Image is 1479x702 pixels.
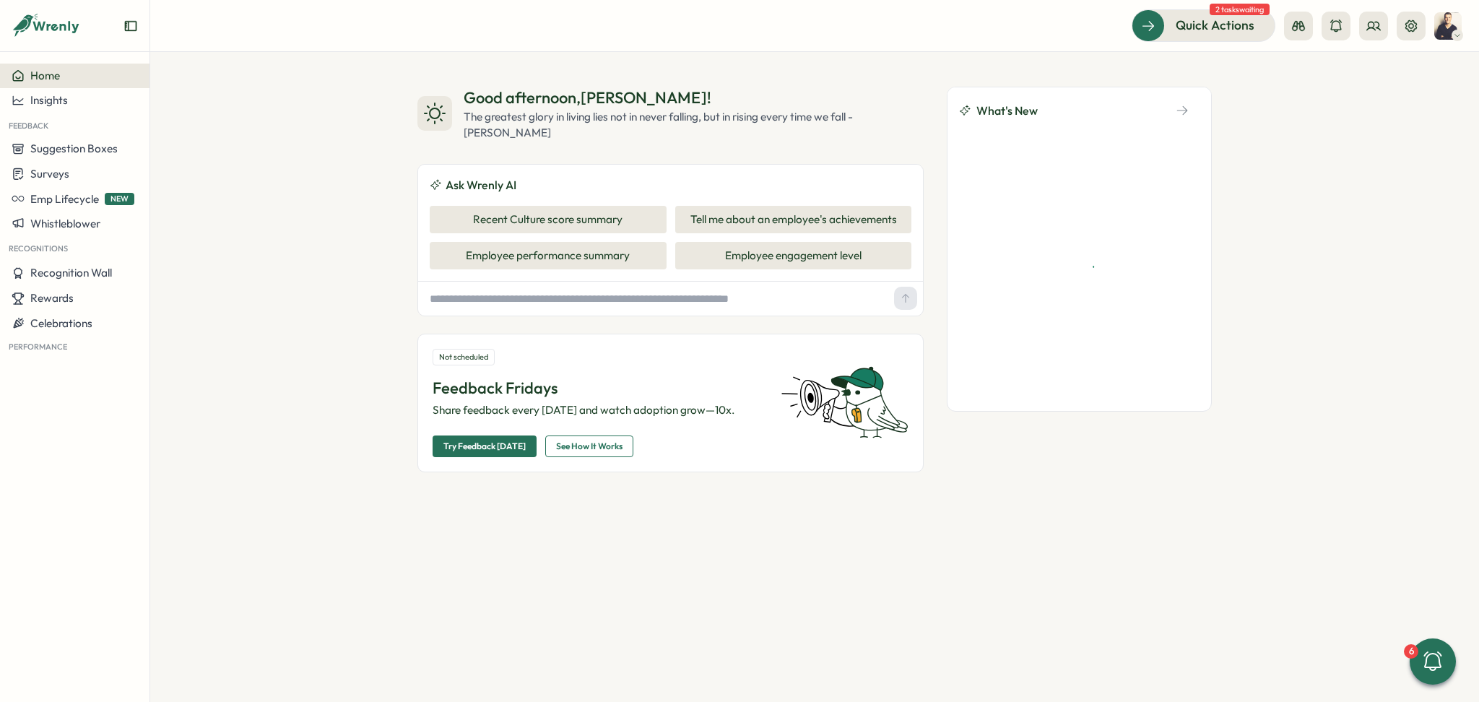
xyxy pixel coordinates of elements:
span: Celebrations [30,316,92,330]
span: See How It Works [556,436,623,456]
span: Ask Wrenly AI [446,176,516,194]
span: Try Feedback [DATE] [443,436,526,456]
div: Not scheduled [433,349,495,365]
span: Rewards [30,291,74,305]
span: Quick Actions [1176,16,1254,35]
div: The greatest glory in living lies not in never falling, but in rising every time we fall - [PERSO... [464,109,924,141]
span: Whistleblower [30,217,100,230]
span: Surveys [30,167,69,181]
div: Good afternoon , [PERSON_NAME] ! [464,87,924,109]
span: Insights [30,93,68,107]
button: 6 [1410,638,1456,685]
button: See How It Works [545,435,633,457]
div: 6 [1404,644,1418,659]
button: Try Feedback [DATE] [433,435,537,457]
button: Recent Culture score summary [430,206,667,233]
span: Emp Lifecycle [30,192,99,206]
img: Jens Christenhuss [1434,12,1462,40]
button: Employee engagement level [675,242,912,269]
button: Tell me about an employee's achievements [675,206,912,233]
button: Expand sidebar [123,19,138,33]
p: Share feedback every [DATE] and watch adoption grow—10x. [433,402,763,418]
button: Quick Actions [1132,9,1275,41]
span: Suggestion Boxes [30,142,118,155]
button: Employee performance summary [430,242,667,269]
span: What's New [976,102,1038,120]
span: Recognition Wall [30,266,112,279]
span: Home [30,69,60,82]
span: NEW [105,193,134,205]
span: 2 tasks waiting [1210,4,1270,15]
p: Feedback Fridays [433,377,763,399]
